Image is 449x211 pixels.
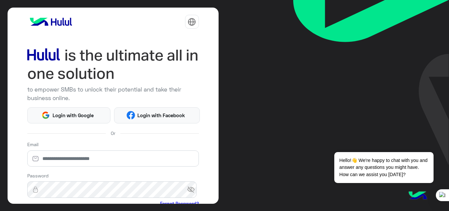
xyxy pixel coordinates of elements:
[135,112,188,119] span: Login with Facebook
[127,111,135,119] img: Facebook
[27,186,44,193] img: lock
[114,107,200,123] button: Login with Facebook
[111,130,115,137] span: Or
[27,107,111,123] button: Login with Google
[50,112,96,119] span: Login with Google
[27,46,199,83] img: hululLoginTitle_EN.svg
[27,85,199,102] p: to empower SMBs to unlock their potential and take their business online.
[27,172,49,179] label: Password
[27,155,44,162] img: email
[41,111,50,119] img: Google
[187,184,199,196] span: visibility_off
[160,200,199,207] a: Forgot Password?
[27,15,75,28] img: logo
[188,18,196,26] img: tab
[334,152,433,183] span: Hello!👋 We're happy to chat with you and answer any questions you might have. How can we assist y...
[406,185,429,208] img: hulul-logo.png
[27,141,38,148] label: Email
